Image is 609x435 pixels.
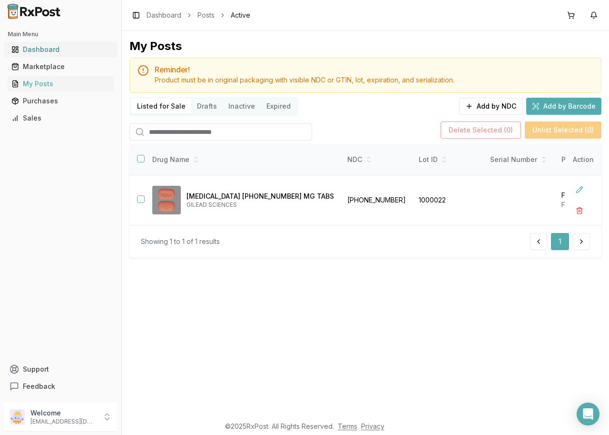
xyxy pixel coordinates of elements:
[338,422,357,430] a: Terms
[342,175,413,225] td: [PHONE_NUMBER]
[231,10,250,20] span: Active
[4,361,118,378] button: Support
[8,41,114,58] a: Dashboard
[361,422,384,430] a: Privacy
[10,409,25,425] img: User avatar
[571,202,588,219] button: Delete
[261,99,296,114] button: Expired
[30,418,97,425] p: [EMAIL_ADDRESS][DOMAIN_NAME]
[8,58,114,75] a: Marketplace
[459,98,522,115] button: Add by NDC
[4,111,118,126] button: Sales
[11,62,110,71] div: Marketplace
[8,30,114,38] h2: Main Menu
[147,10,250,20] nav: breadcrumb
[561,201,583,209] span: Full: 30
[11,79,110,89] div: My Posts
[490,155,550,164] div: Serial Number
[4,4,65,19] img: RxPost Logo
[8,92,114,110] a: Purchases
[129,39,182,54] div: My Posts
[8,75,114,92] a: My Posts
[526,98,601,115] button: Add by Barcode
[155,66,593,73] h5: Reminder!
[187,192,334,201] p: [MEDICAL_DATA] [PHONE_NUMBER] MG TABS
[147,10,181,20] a: Dashboard
[11,45,110,54] div: Dashboard
[152,155,334,164] div: Drug Name
[187,201,334,209] p: GILEAD SCIENCES
[11,113,110,123] div: Sales
[11,96,110,106] div: Purchases
[565,144,601,175] th: Action
[223,99,261,114] button: Inactive
[577,403,599,425] div: Open Intercom Messenger
[30,408,97,418] p: Welcome
[4,76,118,91] button: My Posts
[141,237,220,246] div: Showing 1 to 1 of 1 results
[419,155,479,164] div: Lot ID
[152,186,181,214] img: Biktarvy 30-120-15 MG TABS
[23,382,55,391] span: Feedback
[4,59,118,74] button: Marketplace
[197,10,215,20] a: Posts
[413,175,484,225] td: 1000022
[131,99,191,114] button: Listed for Sale
[4,378,118,395] button: Feedback
[347,155,407,164] div: NDC
[571,181,588,198] button: Edit
[4,42,118,57] button: Dashboard
[8,110,114,127] a: Sales
[155,75,593,85] div: Product must be in original packaging with visible NDC or GTIN, lot, expiration, and serialization.
[4,93,118,109] button: Purchases
[551,233,569,250] button: 1
[191,99,223,114] button: Drafts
